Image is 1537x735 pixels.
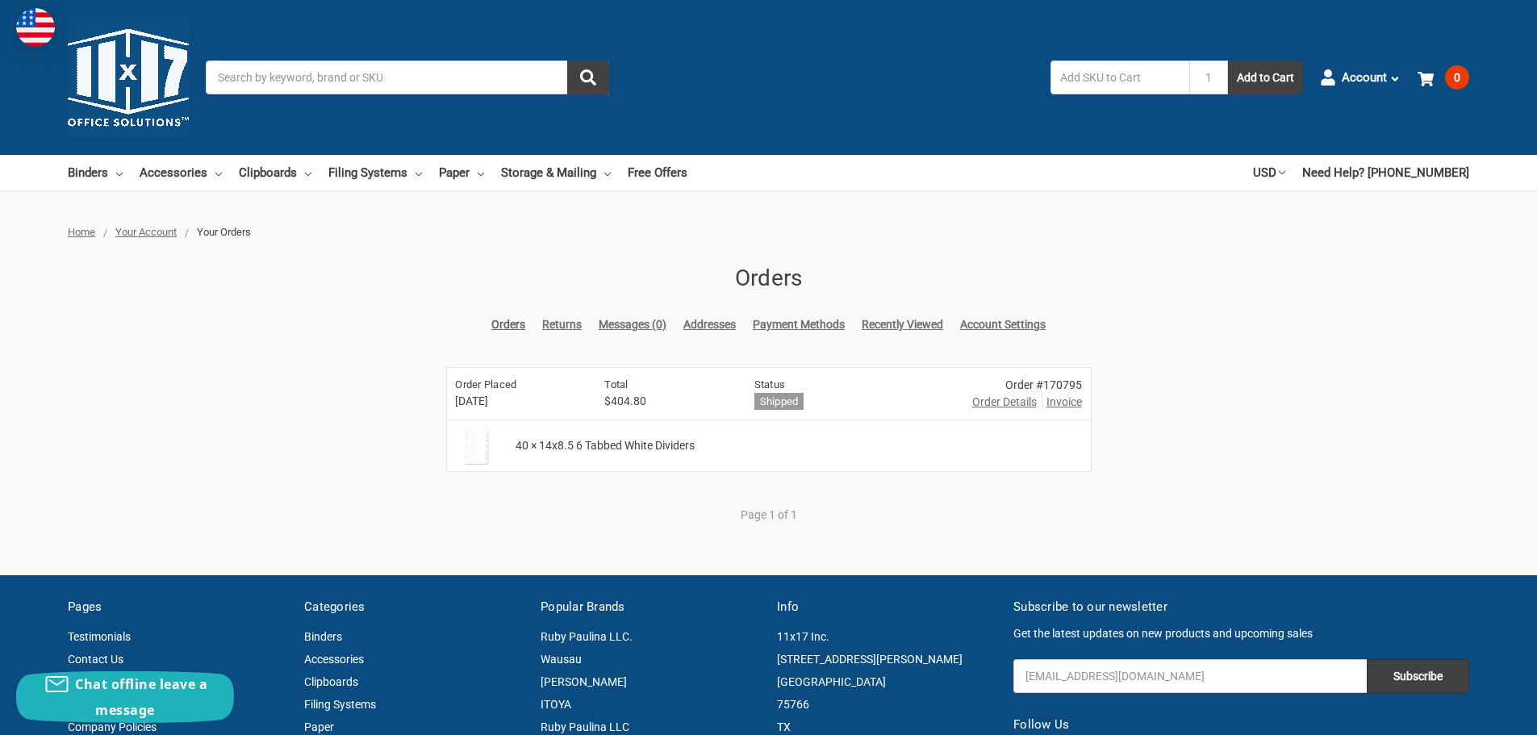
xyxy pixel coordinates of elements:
[68,630,131,643] a: Testimonials
[1046,394,1082,411] span: Invoice
[68,653,123,666] a: Contact Us
[1013,659,1367,693] input: Your email address
[304,720,334,733] a: Paper
[604,377,728,393] h6: Total
[16,8,55,47] img: duty and tax information for United States
[541,675,627,688] a: [PERSON_NAME]
[740,506,798,524] li: Page 1 of 1
[115,226,177,238] a: Your Account
[599,316,666,333] a: Messages (0)
[754,377,946,393] h6: Status
[972,377,1082,394] div: Order #170795
[328,155,422,190] a: Filing Systems
[1320,56,1401,98] a: Account
[501,155,611,190] a: Storage & Mailing
[1302,155,1469,190] a: Need Help? [PHONE_NUMBER]
[68,155,123,190] a: Binders
[304,675,358,688] a: Clipboards
[1342,69,1387,87] span: Account
[628,155,687,190] a: Free Offers
[491,316,525,333] a: Orders
[542,316,582,333] a: Returns
[304,698,376,711] a: Filing Systems
[197,226,251,238] span: Your Orders
[1418,56,1469,98] a: 0
[541,698,571,711] a: ITOYA
[1445,65,1469,90] span: 0
[446,261,1092,295] h1: Orders
[455,393,578,410] span: [DATE]
[304,630,342,643] a: Binders
[140,155,222,190] a: Accessories
[862,316,943,333] a: Recently Viewed
[68,598,287,616] h5: Pages
[753,316,845,333] a: Payment Methods
[68,226,95,238] a: Home
[541,720,629,733] a: Ruby Paulina LLC
[1228,61,1303,94] button: Add to Cart
[239,155,311,190] a: Clipboards
[68,720,157,733] a: Company Policies
[439,155,484,190] a: Paper
[16,671,234,723] button: Chat offline leave a message
[455,377,578,393] h6: Order Placed
[304,653,364,666] a: Accessories
[604,393,728,410] span: $404.80
[1013,598,1469,616] h5: Subscribe to our newsletter
[304,598,524,616] h5: Categories
[450,426,503,466] img: 14x8.5 6 Tabbed White Dividers
[516,437,695,454] span: 40 × 14x8.5 6 Tabbed White Dividers
[1013,716,1469,734] h5: Follow Us
[1367,659,1469,693] input: Subscribe
[1253,155,1285,190] a: USD
[75,675,207,719] span: Chat offline leave a message
[960,316,1046,333] a: Account Settings
[68,17,189,138] img: 11x17.com
[777,598,996,616] h5: Info
[683,316,736,333] a: Addresses
[1050,61,1189,94] input: Add SKU to Cart
[206,61,609,94] input: Search by keyword, brand or SKU
[541,598,760,616] h5: Popular Brands
[972,394,1037,411] a: Order Details
[754,393,804,410] h6: Shipped
[1013,625,1469,642] p: Get the latest updates on new products and upcoming sales
[541,630,633,643] a: Ruby Paulina LLC.
[541,653,582,666] a: Wausau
